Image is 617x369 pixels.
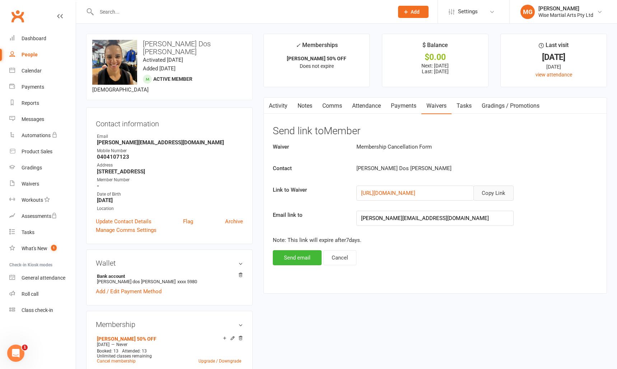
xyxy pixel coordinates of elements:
[9,176,76,192] a: Waivers
[267,186,351,194] label: Link to Waiver
[411,9,420,15] span: Add
[264,98,293,114] a: Activity
[9,95,76,111] a: Reports
[122,349,147,354] span: Attended: 13
[347,98,386,114] a: Attendance
[296,41,338,54] div: Memberships
[9,31,76,47] a: Dashboard
[398,6,429,18] button: Add
[95,342,243,347] div: —
[97,349,118,354] span: Booked: 13
[143,65,176,72] time: Added [DATE]
[22,246,47,251] div: What's New
[22,165,42,171] div: Gradings
[7,345,24,362] iframe: Intercom live chat
[97,274,239,279] strong: Bank account
[267,211,351,219] label: Email link to
[389,53,482,61] div: $0.00
[351,143,547,151] div: Membership Cancellation Form
[9,47,76,63] a: People
[422,41,448,53] div: $ Balance
[9,63,76,79] a: Calendar
[421,98,452,114] a: Waivers
[97,154,243,160] strong: 0404107123
[507,63,600,71] div: [DATE]
[296,42,300,49] i: ✓
[97,342,109,347] span: [DATE]
[351,164,547,173] div: [PERSON_NAME] Dos [PERSON_NAME]
[539,41,569,53] div: Last visit
[22,213,57,219] div: Assessments
[9,240,76,257] a: What's New1
[97,336,156,342] a: [PERSON_NAME] 50% OFF
[9,302,76,318] a: Class kiosk mode
[22,229,34,235] div: Tasks
[287,56,346,61] strong: [PERSON_NAME] 50% OFF
[9,7,27,25] a: Clubworx
[9,192,76,208] a: Workouts
[9,286,76,302] a: Roll call
[9,224,76,240] a: Tasks
[97,191,243,198] div: Date of Birth
[22,197,43,203] div: Workouts
[9,111,76,127] a: Messages
[9,79,76,95] a: Payments
[225,217,243,226] a: Archive
[267,164,351,173] label: Contact
[96,217,151,226] a: Update Contact Details
[361,190,415,196] a: [URL][DOMAIN_NAME]
[386,98,421,114] a: Payments
[198,359,241,364] a: Upgrade / Downgrade
[97,133,243,140] div: Email
[22,275,65,281] div: General attendance
[97,177,243,183] div: Member Number
[458,4,478,20] span: Settings
[97,205,243,212] div: Location
[293,98,317,114] a: Notes
[97,148,243,154] div: Mobile Number
[97,359,136,364] a: Cancel membership
[9,270,76,286] a: General attendance kiosk mode
[97,197,243,204] strong: [DATE]
[96,259,243,267] h3: Wallet
[97,139,243,146] strong: [PERSON_NAME][EMAIL_ADDRESS][DOMAIN_NAME]
[22,181,39,187] div: Waivers
[97,162,243,169] div: Address
[94,7,389,17] input: Search...
[273,250,322,265] button: Send email
[9,208,76,224] a: Assessments
[92,40,137,85] img: image1740471684.png
[273,236,598,244] p: Note: This link will expire after 7 days.
[273,126,598,137] h3: Send link to Member
[96,272,243,285] li: [PERSON_NAME] dos [PERSON_NAME]
[389,63,482,74] p: Next: [DATE] Last: [DATE]
[477,98,544,114] a: Gradings / Promotions
[300,63,334,69] span: Does not expire
[22,68,42,74] div: Calendar
[92,40,247,56] h3: [PERSON_NAME] Dos [PERSON_NAME]
[177,279,197,284] span: xxxx 5980
[538,12,593,18] div: Wise Martial Arts Pty Ltd
[22,52,38,57] div: People
[473,186,514,201] button: Copy Link
[143,57,183,63] time: Activated [DATE]
[51,245,57,251] span: 1
[520,5,535,19] div: MG
[96,287,162,296] a: Add / Edit Payment Method
[22,307,53,313] div: Class check-in
[96,226,156,234] a: Manage Comms Settings
[9,144,76,160] a: Product Sales
[96,117,243,128] h3: Contact information
[9,127,76,144] a: Automations
[323,250,356,265] button: Cancel
[452,98,477,114] a: Tasks
[538,5,593,12] div: [PERSON_NAME]
[22,84,44,90] div: Payments
[97,168,243,175] strong: [STREET_ADDRESS]
[22,36,46,41] div: Dashboard
[153,76,192,82] span: Active member
[267,143,351,151] label: Waiver
[22,116,44,122] div: Messages
[183,217,193,226] a: Flag
[92,87,149,93] span: [DEMOGRAPHIC_DATA]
